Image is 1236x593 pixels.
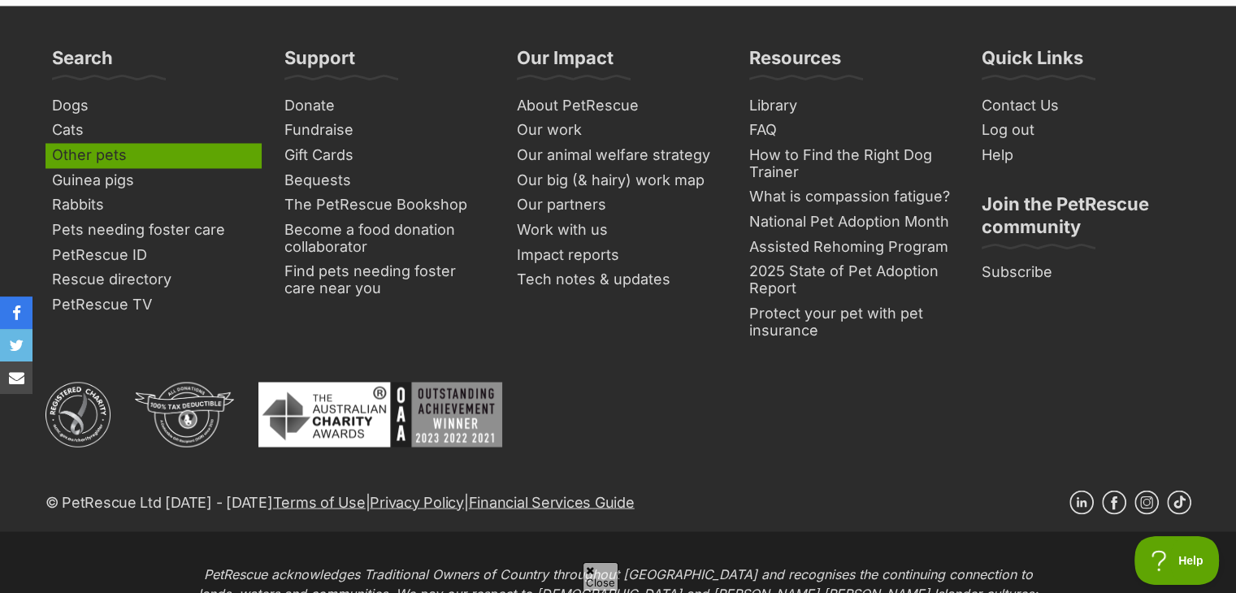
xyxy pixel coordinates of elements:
[743,143,959,184] a: How to Find the Right Dog Trainer
[510,143,726,168] a: Our animal welfare strategy
[510,168,726,193] a: Our big (& hairy) work map
[258,382,502,447] img: Australian Charity Awards - Outstanding Achievement Winner 2023 - 2022 - 2021
[510,267,726,292] a: Tech notes & updates
[583,562,618,591] span: Close
[510,93,726,119] a: About PetRescue
[46,243,262,268] a: PetRescue ID
[46,93,262,119] a: Dogs
[749,46,841,79] h3: Resources
[278,218,494,259] a: Become a food donation collaborator
[2,2,15,15] img: consumer-privacy-logo.png
[278,168,494,193] a: Bequests
[46,193,262,218] a: Rabbits
[772,2,788,15] a: Privacy Notification
[510,243,726,268] a: Impact reports
[743,259,959,301] a: 2025 State of Pet Adoption Report
[975,93,1191,119] a: Contact Us
[46,168,262,193] a: Guinea pigs
[278,143,494,168] a: Gift Cards
[370,493,463,510] a: Privacy Policy
[517,46,614,79] h3: Our Impact
[135,382,234,447] img: DGR
[46,218,262,243] a: Pets needing foster care
[743,235,959,260] a: Assisted Rehoming Program
[510,193,726,218] a: Our partners
[743,301,959,343] a: Protect your pet with pet insurance
[278,259,494,301] a: Find pets needing foster care near you
[284,46,355,79] h3: Support
[771,1,787,13] img: iconc.png
[975,260,1191,285] a: Subscribe
[1069,490,1094,514] a: Linkedin
[46,118,262,143] a: Cats
[278,118,494,143] a: Fundraise
[46,267,262,292] a: Rescue directory
[743,93,959,119] a: Library
[52,46,113,79] h3: Search
[1102,490,1126,514] a: Facebook
[46,382,111,447] img: ACNC
[510,118,726,143] a: Our work
[46,491,635,513] p: © PetRescue Ltd [DATE] - [DATE] | |
[975,118,1191,143] a: Log out
[975,143,1191,168] a: Help
[982,193,1185,248] h3: Join the PetRescue community
[278,193,494,218] a: The PetRescue Bookshop
[1134,536,1220,585] iframe: Help Scout Beacon - Open
[273,493,366,510] a: Terms of Use
[1134,490,1159,514] a: Instagram
[510,218,726,243] a: Work with us
[743,210,959,235] a: National Pet Adoption Month
[982,46,1083,79] h3: Quick Links
[1167,490,1191,514] a: TikTok
[46,143,262,168] a: Other pets
[278,93,494,119] a: Donate
[469,493,635,510] a: Financial Services Guide
[743,184,959,210] a: What is compassion fatigue?
[743,118,959,143] a: FAQ
[774,2,787,15] img: consumer-privacy-logo.png
[46,292,262,318] a: PetRescue TV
